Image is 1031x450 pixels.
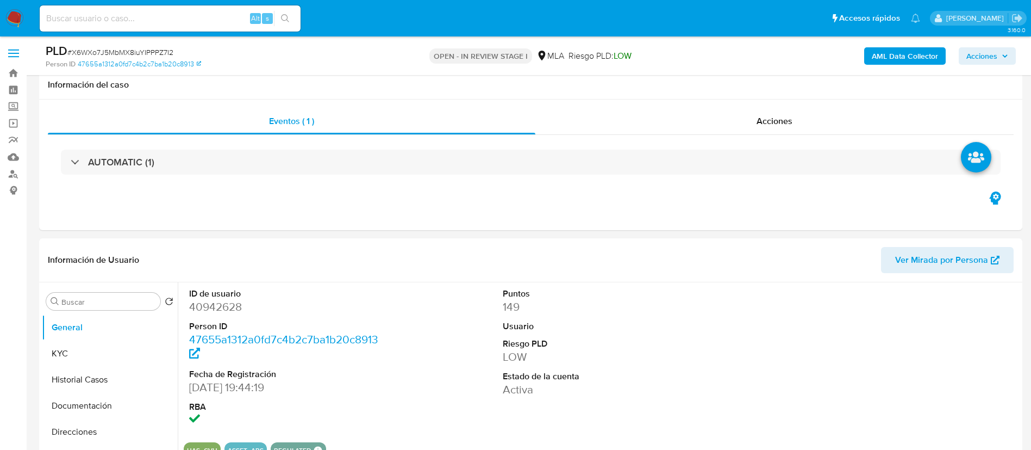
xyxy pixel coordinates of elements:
[568,50,632,62] span: Riesgo PLD:
[42,393,178,419] button: Documentación
[46,42,67,59] b: PLD
[881,247,1014,273] button: Ver Mirada por Persona
[895,247,988,273] span: Ver Mirada por Persona
[42,419,178,445] button: Direcciones
[61,297,156,307] input: Buscar
[40,11,301,26] input: Buscar usuario o caso...
[42,315,178,341] button: General
[269,115,314,127] span: Eventos ( 1 )
[503,320,701,332] dt: Usuario
[839,13,900,24] span: Accesos rápidos
[189,368,388,380] dt: Fecha de Registración
[503,382,701,397] dd: Activa
[48,79,1014,90] h1: Información del caso
[966,47,997,65] span: Acciones
[959,47,1016,65] button: Acciones
[266,13,269,23] span: s
[274,11,296,26] button: search-icon
[189,331,378,362] a: 47655a1312a0fd7c4b2c7ba1b20c8913
[189,380,388,395] dd: [DATE] 19:44:19
[429,48,532,64] p: OPEN - IN REVIEW STAGE I
[872,47,938,65] b: AML Data Collector
[78,59,201,69] a: 47655a1312a0fd7c4b2c7ba1b20c8913
[48,255,139,266] h1: Información de Usuario
[189,288,388,300] dt: ID de usuario
[88,156,154,168] h3: AUTOMATIC (1)
[61,150,1001,175] div: AUTOMATIC (1)
[503,299,701,315] dd: 149
[1011,13,1023,24] a: Salir
[503,349,701,365] dd: LOW
[42,341,178,367] button: KYC
[536,50,564,62] div: MLA
[189,401,388,413] dt: RBA
[67,47,173,58] span: # X6WXo7J5MbMX8iuYIPPPZ7I2
[165,297,173,309] button: Volver al orden por defecto
[189,299,388,315] dd: 40942628
[503,288,701,300] dt: Puntos
[189,320,388,332] dt: Person ID
[46,59,76,69] b: Person ID
[757,115,792,127] span: Acciones
[503,338,701,350] dt: Riesgo PLD
[946,13,1008,23] p: maria.acosta@mercadolibre.com
[42,367,178,393] button: Historial Casos
[51,297,59,306] button: Buscar
[614,50,632,62] span: LOW
[503,371,701,383] dt: Estado de la cuenta
[911,14,920,23] a: Notificaciones
[864,47,946,65] button: AML Data Collector
[251,13,260,23] span: Alt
